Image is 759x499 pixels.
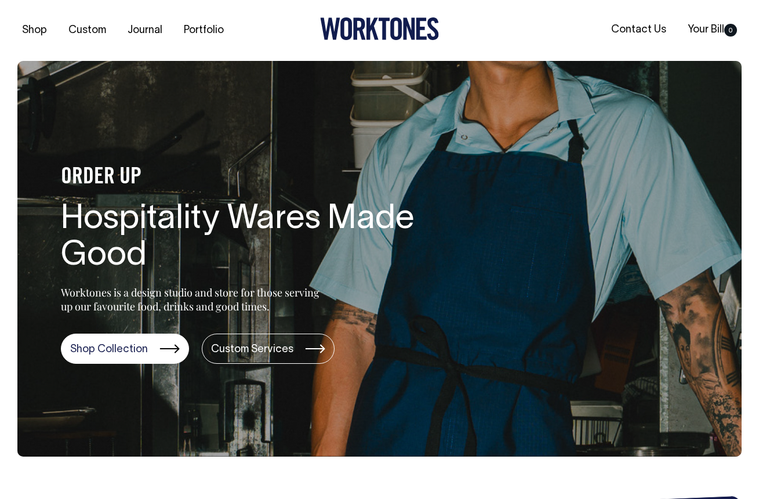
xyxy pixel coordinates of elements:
a: Your Bill0 [683,20,742,39]
a: Contact Us [607,20,671,39]
span: 0 [724,24,737,37]
a: Portfolio [179,21,228,40]
a: Custom [64,21,111,40]
a: Shop Collection [61,334,189,364]
h1: Hospitality Wares Made Good [61,201,432,276]
p: Worktones is a design studio and store for those serving up our favourite food, drinks and good t... [61,285,325,313]
h4: ORDER UP [61,165,432,190]
a: Journal [123,21,167,40]
a: Shop [17,21,52,40]
a: Custom Services [202,334,335,364]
